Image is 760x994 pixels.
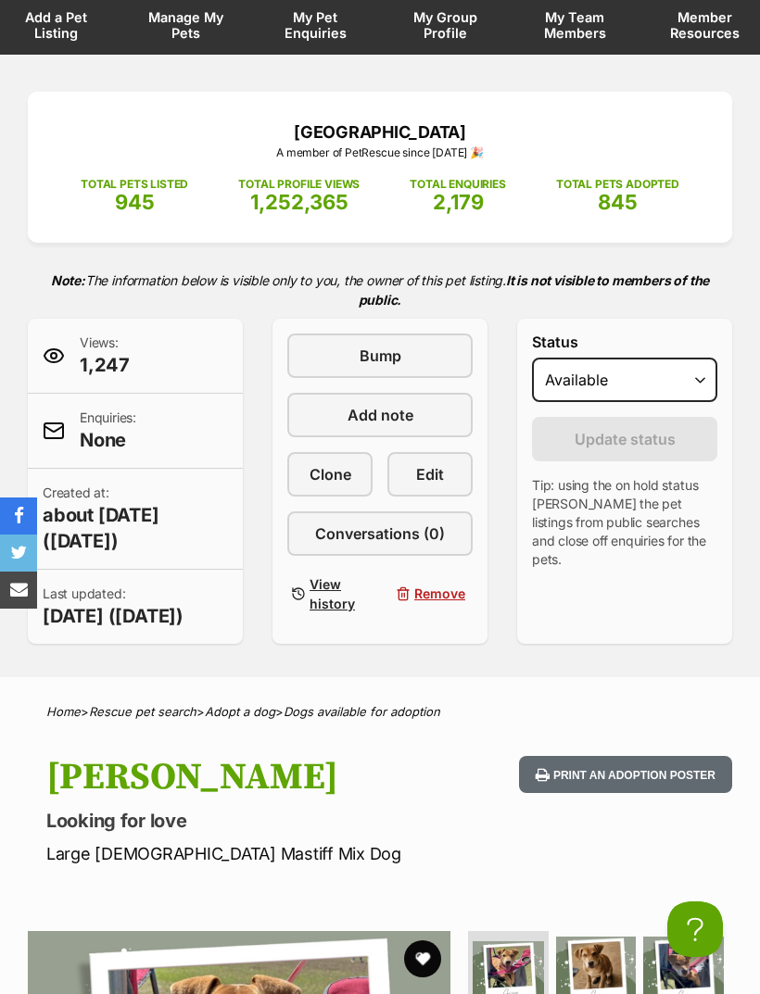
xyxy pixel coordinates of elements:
iframe: Help Scout Beacon - Open [667,901,723,957]
span: My Pet Enquiries [273,9,357,41]
span: Edit [416,463,444,485]
p: Tip: using the on hold status [PERSON_NAME] the pet listings from public searches and close off e... [532,476,717,569]
span: 1,252,365 [250,190,348,214]
a: Adopt a dog [205,704,275,719]
a: Bump [287,333,473,378]
p: The information below is visible only to you, the owner of this pet listing. [28,261,732,319]
p: Last updated: [43,585,184,629]
a: Dogs available for adoption [284,704,440,719]
p: Enquiries: [80,409,136,453]
strong: It is not visible to members of the public. [359,272,709,308]
a: Edit [387,452,473,497]
a: Add note [287,393,473,437]
p: Created at: [43,484,228,554]
label: Status [532,333,717,350]
p: Looking for love [46,808,469,834]
p: Large [DEMOGRAPHIC_DATA] Mastiff Mix Dog [46,841,469,866]
span: 845 [598,190,638,214]
p: [GEOGRAPHIC_DATA] [56,120,704,145]
span: 1,247 [80,352,130,378]
p: TOTAL ENQUIRIES [410,176,505,193]
span: My Group Profile [403,9,487,41]
span: [DATE] ([DATE]) [43,603,184,629]
a: Conversations (0) [287,511,473,556]
strong: Note: [51,272,85,288]
p: Views: [80,333,130,378]
span: Manage My Pets [144,9,227,41]
p: TOTAL PETS ADOPTED [556,176,679,193]
span: Add a Pet Listing [14,9,97,41]
p: TOTAL PROFILE VIEWS [238,176,360,193]
span: Bump [360,345,401,367]
button: Print an adoption poster [519,756,732,794]
span: My Team Members [533,9,616,41]
button: Remove [387,571,473,617]
span: View history [310,574,365,613]
p: TOTAL PETS LISTED [81,176,188,193]
span: about [DATE] ([DATE]) [43,502,228,554]
span: None [80,427,136,453]
h1: [PERSON_NAME] [46,756,469,799]
span: Remove [414,584,465,603]
span: Conversations (0) [315,522,445,545]
p: A member of PetRescue since [DATE] 🎉 [56,145,704,161]
span: 2,179 [433,190,484,214]
button: Update status [532,417,717,461]
span: Add note [348,404,413,426]
a: View history [287,571,373,617]
a: Rescue pet search [89,704,196,719]
span: Update status [575,428,676,450]
a: Home [46,704,81,719]
button: favourite [404,940,441,977]
span: Clone [310,463,351,485]
span: 945 [115,190,155,214]
a: Clone [287,452,373,497]
span: Member Resources [663,9,746,41]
